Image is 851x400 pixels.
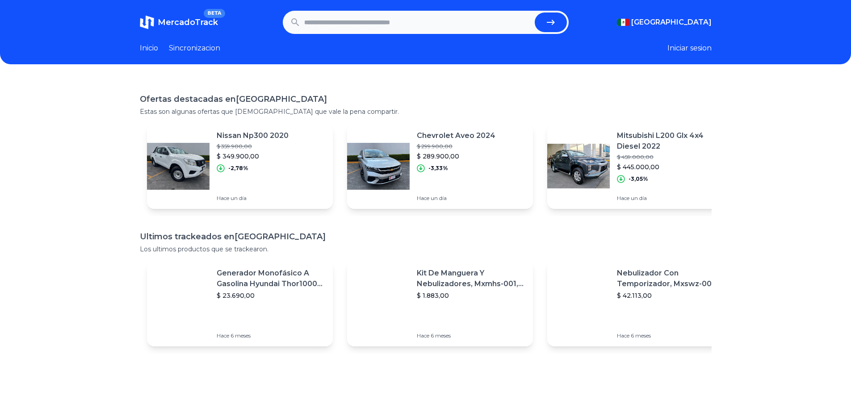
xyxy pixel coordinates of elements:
p: $ 459.000,00 [617,154,726,161]
span: [GEOGRAPHIC_DATA] [631,17,712,28]
p: Estas son algunas ofertas que [DEMOGRAPHIC_DATA] que vale la pena compartir. [140,107,712,116]
p: Hace 6 meses [217,332,326,339]
p: $ 23.690,00 [217,291,326,300]
img: MercadoTrack [140,15,154,29]
img: Featured image [347,272,410,335]
a: Featured imageKit De Manguera Y Nebulizadores, Mxmhs-001, 6m, 6 Tees, 8 Bo$ 1.883,00Hace 6 meses [347,261,533,346]
a: Featured imageNissan Np300 2020$ 359.900,00$ 349.900,00-2,78%Hace un día [147,123,333,209]
p: Nissan Np300 2020 [217,130,289,141]
p: -3,33% [428,165,448,172]
img: Mexico [617,19,629,26]
p: Mitsubishi L200 Glx 4x4 Diesel 2022 [617,130,726,152]
p: Generador Monofásico A Gasolina Hyundai Thor10000 P 11.5 Kw [217,268,326,289]
a: Sincronizacion [169,43,220,54]
p: $ 1.883,00 [417,291,526,300]
img: Featured image [147,272,210,335]
img: Featured image [547,135,610,197]
p: $ 349.900,00 [217,152,289,161]
p: Kit De Manguera Y Nebulizadores, Mxmhs-001, 6m, 6 Tees, 8 Bo [417,268,526,289]
p: Chevrolet Aveo 2024 [417,130,495,141]
a: Featured imageNebulizador Con Temporizador, Mxswz-009, 50m, 40 Boquillas$ 42.113,00Hace 6 meses [547,261,733,346]
p: $ 445.000,00 [617,162,726,171]
p: Los ultimos productos que se trackearon. [140,245,712,254]
h1: Ultimos trackeados en [GEOGRAPHIC_DATA] [140,230,712,243]
p: -3,05% [629,175,648,183]
p: $ 289.900,00 [417,152,495,161]
p: $ 42.113,00 [617,291,726,300]
a: Featured imageMitsubishi L200 Glx 4x4 Diesel 2022$ 459.000,00$ 445.000,00-3,05%Hace un día [547,123,733,209]
img: Featured image [347,135,410,197]
p: $ 299.900,00 [417,143,495,150]
span: BETA [204,9,225,18]
img: Featured image [147,135,210,197]
p: Hace un día [417,195,495,202]
a: MercadoTrackBETA [140,15,218,29]
a: Inicio [140,43,158,54]
p: Hace un día [217,195,289,202]
p: Hace 6 meses [417,332,526,339]
span: MercadoTrack [158,17,218,27]
a: Featured imageGenerador Monofásico A Gasolina Hyundai Thor10000 P 11.5 Kw$ 23.690,00Hace 6 meses [147,261,333,346]
p: $ 359.900,00 [217,143,289,150]
p: Hace 6 meses [617,332,726,339]
p: -2,78% [228,165,248,172]
img: Featured image [547,272,610,335]
h1: Ofertas destacadas en [GEOGRAPHIC_DATA] [140,93,712,105]
button: Iniciar sesion [667,43,712,54]
p: Hace un día [617,195,726,202]
p: Nebulizador Con Temporizador, Mxswz-009, 50m, 40 Boquillas [617,268,726,289]
a: Featured imageChevrolet Aveo 2024$ 299.900,00$ 289.900,00-3,33%Hace un día [347,123,533,209]
button: [GEOGRAPHIC_DATA] [617,17,712,28]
